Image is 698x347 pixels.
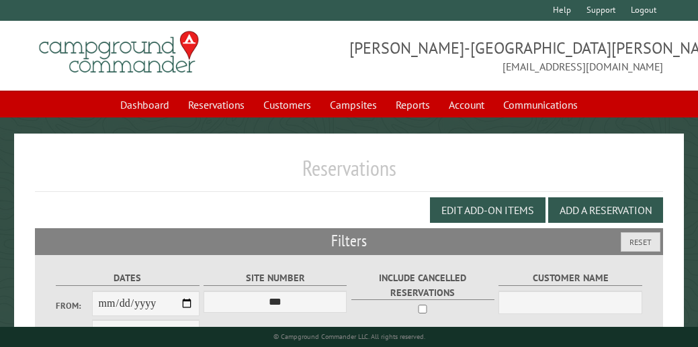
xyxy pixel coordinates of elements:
[255,92,319,117] a: Customers
[351,270,494,300] label: Include Cancelled Reservations
[273,332,425,341] small: © Campground Commander LLC. All rights reserved.
[322,92,385,117] a: Campsites
[349,37,664,75] span: [PERSON_NAME]-[GEOGRAPHIC_DATA][PERSON_NAME] [EMAIL_ADDRESS][DOMAIN_NAME]
[441,92,492,117] a: Account
[112,92,177,117] a: Dashboard
[548,197,663,223] button: Add a Reservation
[35,26,203,79] img: Campground Commander
[56,270,199,286] label: Dates
[621,232,660,252] button: Reset
[388,92,438,117] a: Reports
[495,92,586,117] a: Communications
[430,197,546,223] button: Edit Add-on Items
[498,270,642,286] label: Customer Name
[204,270,347,286] label: Site Number
[56,299,91,312] label: From:
[35,155,663,192] h1: Reservations
[35,228,663,254] h2: Filters
[180,92,253,117] a: Reservations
